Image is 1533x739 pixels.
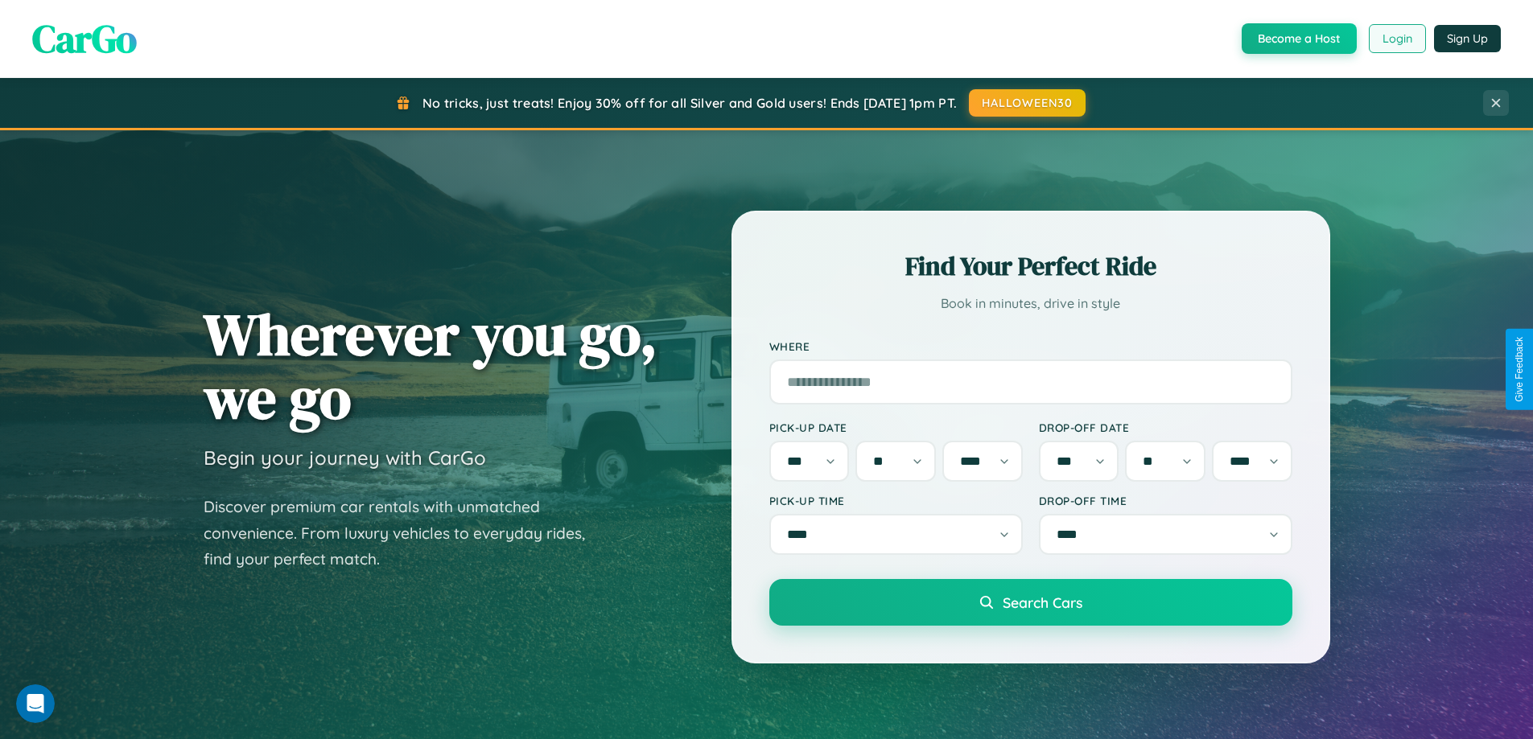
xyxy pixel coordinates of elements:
[1039,421,1292,434] label: Drop-off Date
[769,292,1292,315] p: Book in minutes, drive in style
[1434,25,1501,52] button: Sign Up
[969,89,1086,117] button: HALLOWEEN30
[1242,23,1357,54] button: Become a Host
[422,95,957,111] span: No tricks, just treats! Enjoy 30% off for all Silver and Gold users! Ends [DATE] 1pm PT.
[204,302,657,429] h1: Wherever you go, we go
[16,684,55,723] iframe: Intercom live chat
[769,339,1292,353] label: Where
[1369,24,1426,53] button: Login
[204,445,486,470] h3: Begin your journey with CarGo
[769,421,1023,434] label: Pick-up Date
[204,494,606,573] p: Discover premium car rentals with unmatched convenience. From luxury vehicles to everyday rides, ...
[1514,337,1525,402] div: Give Feedback
[32,12,137,65] span: CarGo
[1039,494,1292,507] label: Drop-off Time
[1003,593,1082,611] span: Search Cars
[769,248,1292,284] h2: Find Your Perfect Ride
[769,579,1292,626] button: Search Cars
[769,494,1023,507] label: Pick-up Time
